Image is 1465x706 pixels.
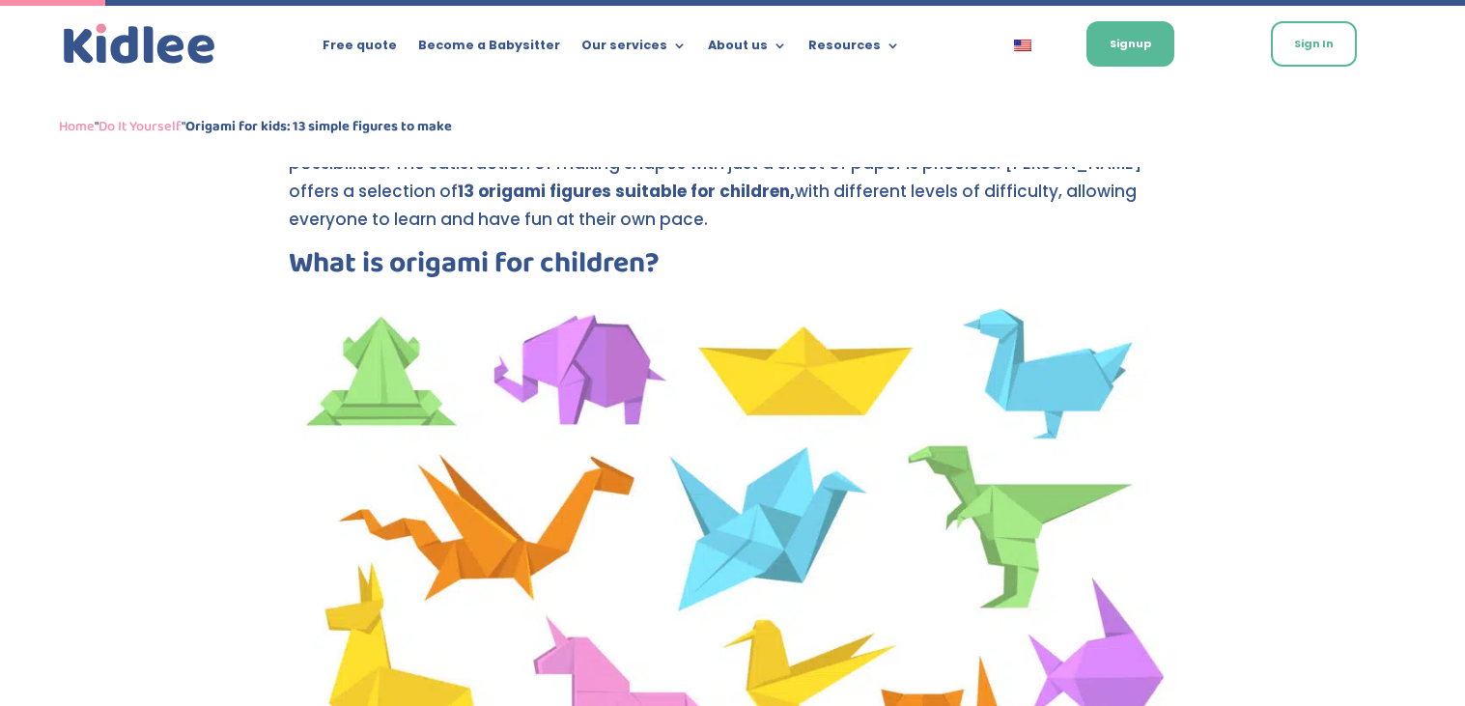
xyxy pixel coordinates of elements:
a: Resources [808,39,900,60]
strong: Origami for kids: 13 simple figures to make [185,115,452,138]
a: Do It Yourself [99,115,182,138]
p: is a fascinating discipline that combines art and science, offering infinite creative possibiliti... [289,122,1177,250]
img: English [1014,40,1031,51]
a: Free quote [323,39,397,60]
h2: What is origami for children? [289,249,1177,288]
a: About us [708,39,787,60]
strong: 13 origami figures suitable for children, [458,180,795,203]
a: Home [59,115,95,138]
img: logo_kidlee_blue [59,19,220,70]
a: Kidlee Logo [59,19,220,70]
a: Signup [1086,21,1174,67]
a: Sign In [1271,21,1357,67]
a: Become a Babysitter [418,39,560,60]
a: Our services [581,39,687,60]
span: " " [59,115,452,138]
